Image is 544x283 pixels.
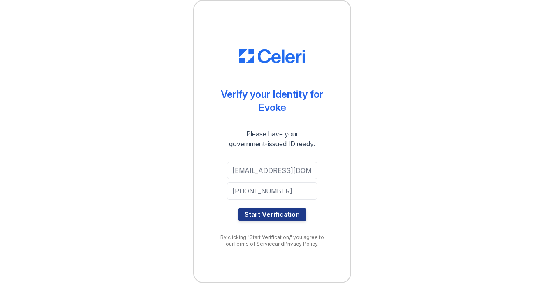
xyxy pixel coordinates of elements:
input: Phone [227,182,317,200]
img: CE_Logo_Blue-a8612792a0a2168367f1c8372b55b34899dd931a85d93a1a3d3e32e68fde9ad4.png [239,49,305,64]
div: Verify your Identity for Evoke [221,88,323,114]
input: Email [227,162,317,179]
button: Start Verification [238,208,306,221]
div: By clicking "Start Verification," you agree to our and [211,234,334,247]
div: Please have your government-issued ID ready. [214,129,330,149]
a: Privacy Policy. [284,241,319,247]
a: Terms of Service [233,241,275,247]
